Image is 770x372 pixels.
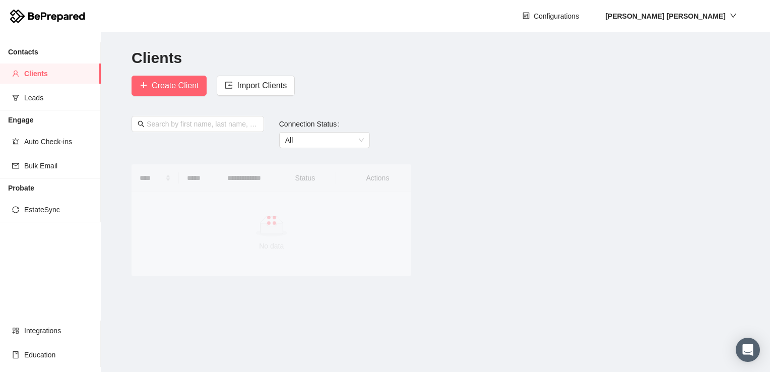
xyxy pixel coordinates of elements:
span: sync [12,206,19,213]
span: Import Clients [237,79,287,92]
span: EstateSync [24,200,93,220]
span: book [12,351,19,358]
span: funnel-plot [12,94,19,101]
span: Configurations [534,11,579,22]
span: Create Client [152,79,199,92]
span: mail [12,162,19,169]
strong: Probate [8,184,34,192]
button: controlConfigurations [515,8,587,24]
span: appstore-add [12,327,19,334]
button: plusCreate Client [132,76,207,96]
h2: Clients [132,48,739,69]
span: Integrations [24,321,93,341]
span: Auto Check-ins [24,132,93,152]
label: Connection Status [279,116,344,132]
strong: Contacts [8,48,38,56]
span: search [138,120,145,128]
span: user [12,70,19,77]
button: importImport Clients [217,76,295,96]
strong: [PERSON_NAME] [PERSON_NAME] [605,12,726,20]
button: [PERSON_NAME] [PERSON_NAME] [597,8,745,24]
span: All [285,133,364,148]
span: alert [12,138,19,145]
span: Bulk Email [24,156,93,176]
div: Open Intercom Messenger [736,338,760,362]
span: control [523,12,530,20]
input: Search by first name, last name, email or mobile number [147,118,258,130]
span: Clients [24,64,93,84]
span: Education [24,345,93,365]
span: plus [140,81,148,91]
span: import [225,81,233,91]
strong: Engage [8,116,34,124]
span: down [730,12,737,19]
span: Leads [24,88,93,108]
